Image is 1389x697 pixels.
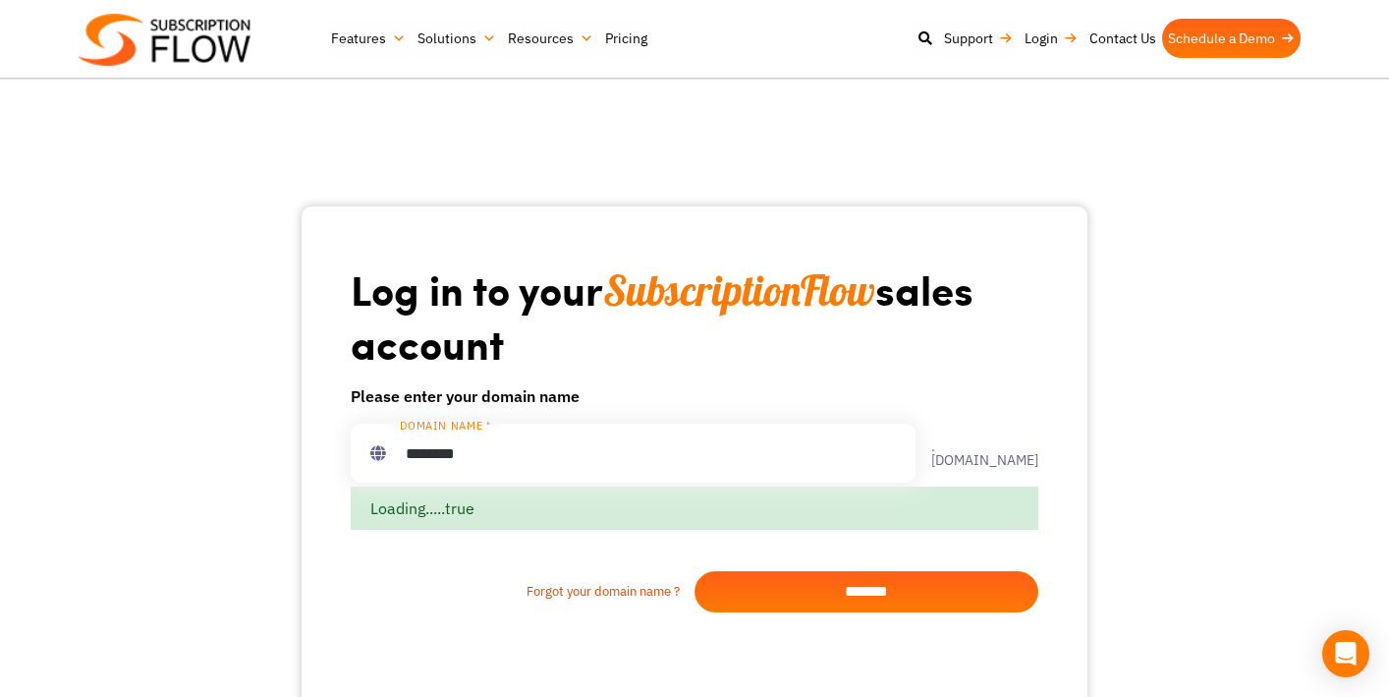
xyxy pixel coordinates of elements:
h6: Please enter your domain name [351,384,1038,408]
label: .[DOMAIN_NAME] [916,439,1038,467]
a: Contact Us [1083,19,1162,58]
a: Login [1019,19,1083,58]
a: Solutions [412,19,502,58]
a: Support [938,19,1019,58]
div: Open Intercom Messenger [1322,630,1369,677]
span: SubscriptionFlow [603,264,875,317]
a: Features [325,19,412,58]
a: Forgot your domain name ? [351,582,694,602]
a: Pricing [599,19,653,58]
a: Resources [502,19,599,58]
h1: Log in to your sales account [351,263,1038,369]
a: Schedule a Demo [1162,19,1301,58]
img: Subscriptionflow [79,14,250,66]
div: Loading.....true [351,487,1038,530]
